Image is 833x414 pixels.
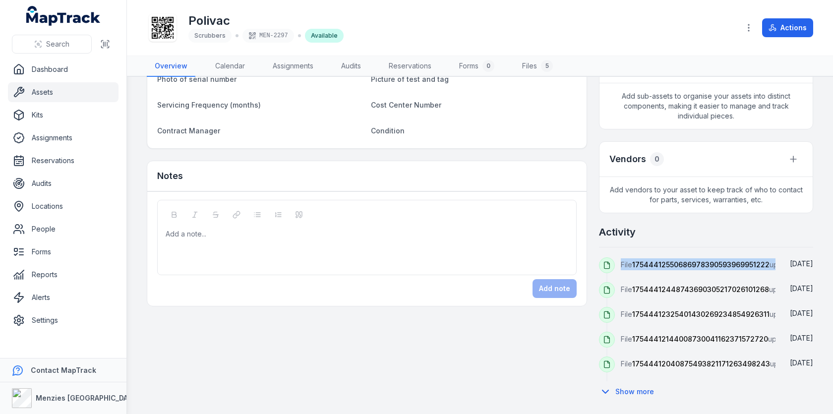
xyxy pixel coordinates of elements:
[790,334,813,342] time: 06/08/2025, 10:47:12 am
[147,56,195,77] a: Overview
[8,82,119,102] a: Assets
[371,126,405,135] span: Condition
[790,259,813,268] span: [DATE]
[790,309,813,317] span: [DATE]
[8,151,119,171] a: Reservations
[8,219,119,239] a: People
[790,259,813,268] time: 06/08/2025, 10:47:43 am
[157,101,261,109] span: Servicing Frequency (months)
[514,56,561,77] a: Files5
[36,394,139,402] strong: Menzies [GEOGRAPHIC_DATA]
[46,39,69,49] span: Search
[26,6,101,26] a: MapTrack
[632,285,769,294] span: 17544412448743690305217026101268
[451,56,502,77] a: Forms0
[599,177,813,213] span: Add vendors to your asset to keep track of who to contact for parts, services, warranties, etc.
[762,18,813,37] button: Actions
[8,242,119,262] a: Forms
[8,59,119,79] a: Dashboard
[188,13,344,29] h1: Polivac
[790,358,813,367] time: 06/08/2025, 10:46:54 am
[381,56,439,77] a: Reservations
[194,32,226,39] span: Scrubbers
[8,288,119,307] a: Alerts
[599,225,636,239] h2: Activity
[371,75,449,83] span: Picture of test and tag
[650,152,664,166] div: 0
[8,196,119,216] a: Locations
[541,60,553,72] div: 5
[790,358,813,367] span: [DATE]
[12,35,92,54] button: Search
[157,169,183,183] h3: Notes
[790,284,813,293] time: 06/08/2025, 10:47:35 am
[305,29,344,43] div: Available
[599,381,660,402] button: Show more
[333,56,369,77] a: Audits
[8,310,119,330] a: Settings
[31,366,96,374] strong: Contact MapTrack
[8,105,119,125] a: Kits
[632,260,770,269] span: 17544412550686978390593969951222
[632,359,770,368] span: 17544412040875493821171263498243
[599,83,813,129] span: Add sub-assets to organise your assets into distinct components, making it easier to manage and t...
[265,56,321,77] a: Assignments
[632,310,770,318] span: 17544412325401430269234854926311
[207,56,253,77] a: Calendar
[790,334,813,342] span: [DATE]
[242,29,294,43] div: MEN-2297
[790,284,813,293] span: [DATE]
[609,152,646,166] h3: Vendors
[8,265,119,285] a: Reports
[371,101,441,109] span: Cost Center Number
[632,335,768,343] span: 17544412144008730041162371572720
[157,75,237,83] span: Photo of serial number
[157,126,220,135] span: Contract Manager
[8,128,119,148] a: Assignments
[790,309,813,317] time: 06/08/2025, 10:47:25 am
[8,174,119,193] a: Audits
[482,60,494,72] div: 0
